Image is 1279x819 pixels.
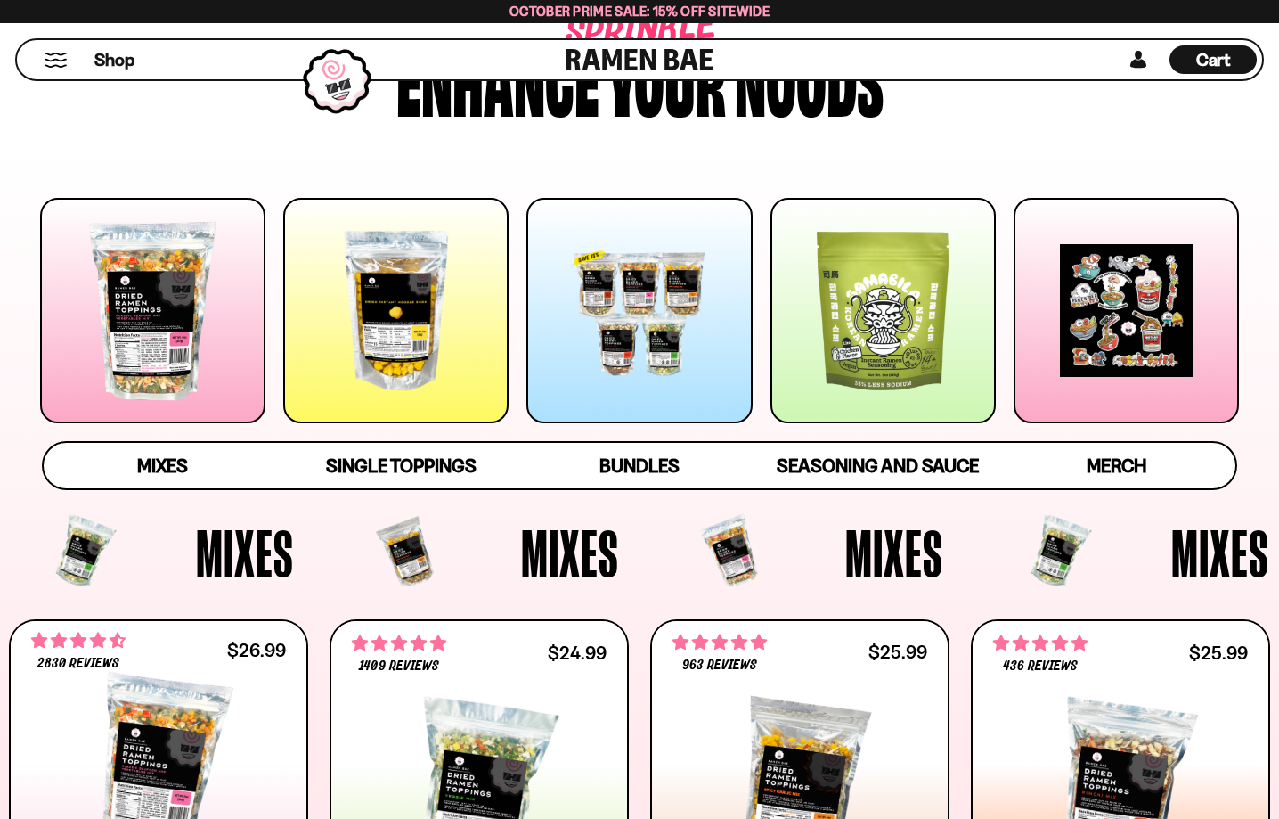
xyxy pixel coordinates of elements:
div: your [608,36,726,120]
span: 4.76 stars [993,632,1088,655]
div: Enhance [396,36,599,120]
div: $25.99 [1189,644,1248,661]
span: Seasoning and Sauce [777,455,979,477]
div: Cart [1169,40,1257,79]
span: 4.76 stars [352,632,446,655]
span: Single Toppings [326,455,477,477]
a: Merch [997,443,1235,488]
span: Mixes [845,520,943,586]
span: Mixes [196,520,294,586]
span: 436 reviews [1003,659,1078,674]
a: Mixes [44,443,282,488]
a: Single Toppings [282,443,521,488]
span: Shop [94,48,134,72]
a: Bundles [520,443,759,488]
div: $26.99 [227,642,286,659]
div: $24.99 [548,644,607,661]
span: 1409 reviews [359,659,438,674]
span: 4.75 stars [672,631,767,654]
div: $25.99 [868,643,927,660]
span: 4.68 stars [31,629,126,652]
span: Mixes [521,520,619,586]
span: Merch [1087,455,1146,477]
a: Shop [94,45,134,74]
span: Mixes [137,455,188,477]
button: Mobile Menu Trigger [44,53,68,68]
span: Cart [1196,49,1231,70]
span: Bundles [599,455,680,477]
a: Seasoning and Sauce [759,443,998,488]
div: noods [735,36,884,120]
span: Mixes [1171,520,1269,586]
span: 963 reviews [682,659,757,673]
span: October Prime Sale: 15% off Sitewide [509,3,770,20]
span: 2830 reviews [37,657,119,671]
